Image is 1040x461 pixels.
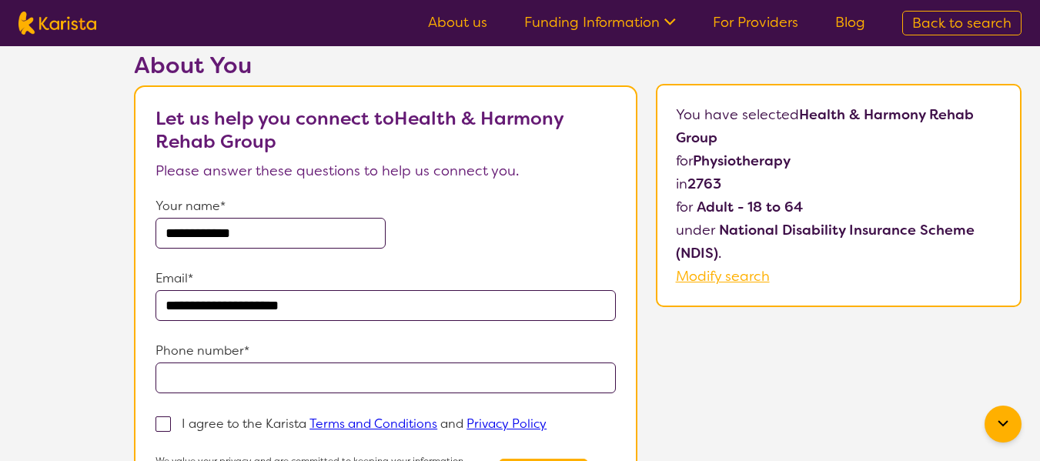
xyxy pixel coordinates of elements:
b: 2763 [687,175,721,193]
span: Back to search [912,14,1012,32]
p: in [676,172,1002,195]
b: Health & Harmony Rehab Group [676,105,974,147]
a: Back to search [902,11,1022,35]
p: Phone number* [155,339,616,362]
h2: About You [134,52,637,79]
img: Karista logo [18,12,96,35]
p: Your name* [155,195,616,218]
a: Modify search [676,267,770,286]
p: under . [676,219,1002,265]
p: for [676,195,1002,219]
p: for [676,149,1002,172]
a: Funding Information [524,13,676,32]
b: Adult - 18 to 64 [697,198,803,216]
a: Privacy Policy [466,416,547,432]
p: You have selected [676,103,1002,288]
b: Let us help you connect to Health & Harmony Rehab Group [155,106,563,154]
b: National Disability Insurance Scheme (NDIS) [676,221,975,262]
a: About us [428,13,487,32]
a: For Providers [713,13,798,32]
b: Physiotherapy [693,152,791,170]
p: I agree to the Karista and [182,416,547,432]
a: Terms and Conditions [309,416,437,432]
p: Please answer these questions to help us connect you. [155,159,616,182]
a: Blog [835,13,865,32]
p: Email* [155,267,616,290]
